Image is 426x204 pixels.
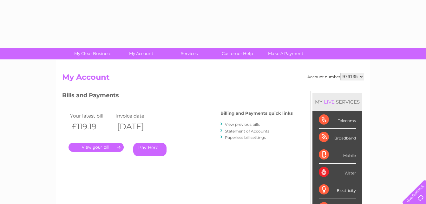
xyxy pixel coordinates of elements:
td: Your latest bill [69,112,114,120]
th: [DATE] [114,120,160,133]
a: Pay Here [133,143,167,156]
a: Customer Help [211,48,264,59]
a: View previous bills [225,122,260,127]
div: Account number [307,73,364,80]
td: Invoice date [114,112,160,120]
a: Paperless bill settings [225,135,266,140]
div: Electricity [319,181,356,199]
a: Make A Payment [259,48,312,59]
a: My Clear Business [67,48,119,59]
h3: Bills and Payments [62,91,293,102]
div: Water [319,164,356,181]
a: Statement of Accounts [225,129,269,133]
h2: My Account [62,73,364,85]
div: Mobile [319,146,356,164]
div: MY SERVICES [312,93,362,111]
a: My Account [115,48,167,59]
a: Services [163,48,215,59]
div: LIVE [323,99,336,105]
div: Telecoms [319,111,356,129]
a: . [69,143,124,152]
div: Broadband [319,129,356,146]
th: £119.19 [69,120,114,133]
h4: Billing and Payments quick links [220,111,293,116]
